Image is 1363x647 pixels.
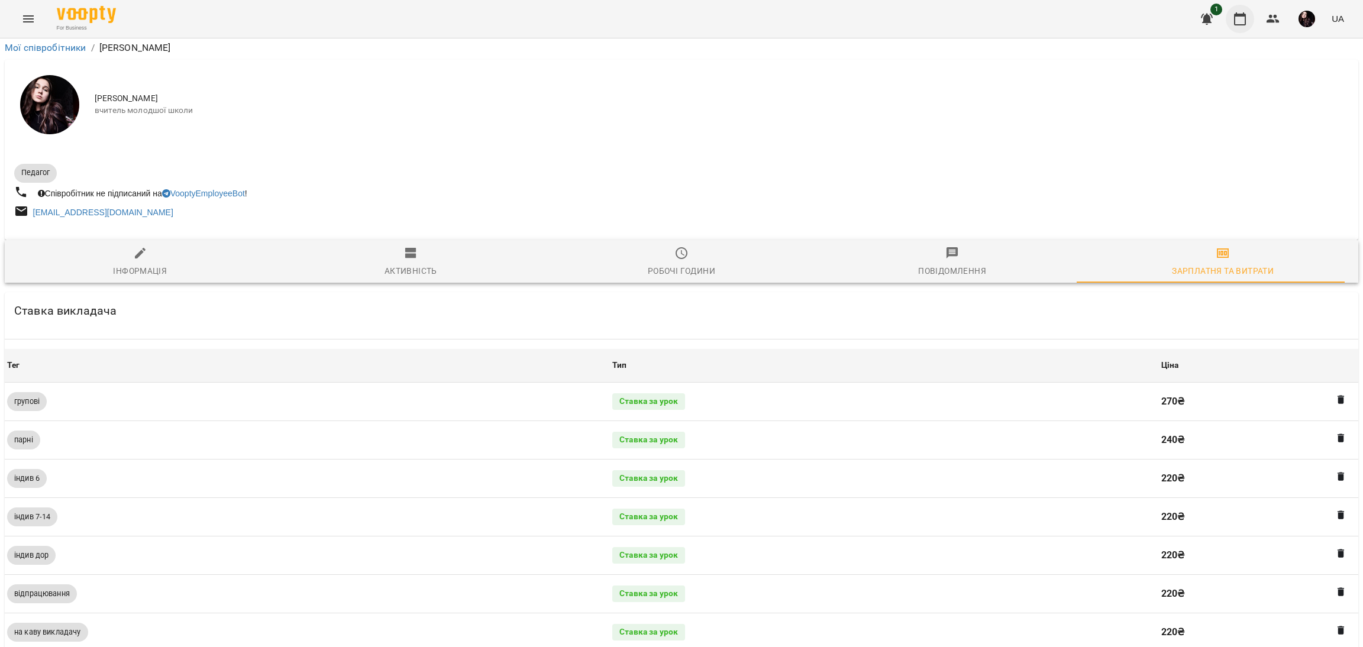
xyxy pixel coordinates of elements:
[1333,469,1349,484] button: Видалити
[14,302,117,320] h6: Ставка викладача
[385,264,437,278] div: Активність
[7,627,88,638] span: на каву викладачу
[99,41,171,55] p: [PERSON_NAME]
[1333,623,1349,638] button: Видалити
[1161,394,1356,409] p: 270 ₴
[5,349,610,382] th: Тег
[1161,471,1356,486] p: 220 ₴
[7,396,47,407] span: групові
[35,185,250,202] div: Співробітник не підписаний на !
[612,470,685,487] div: Ставка за урок
[1161,433,1356,447] p: 240 ₴
[7,512,57,522] span: індив 7-14
[57,6,116,23] img: Voopty Logo
[1210,4,1222,15] span: 1
[113,264,167,278] div: Інформація
[918,264,986,278] div: Повідомлення
[612,624,685,640] div: Ставка за урок
[1299,11,1315,27] img: c92daf42e94a56623d94c35acff0251f.jpg
[20,75,79,134] img: Абрамова Анастасія
[95,93,1349,105] span: [PERSON_NAME]
[1333,392,1349,407] button: Видалити
[1161,625,1356,639] p: 220 ₴
[612,393,685,410] div: Ставка за урок
[33,208,173,217] a: [EMAIL_ADDRESS][DOMAIN_NAME]
[1172,264,1274,278] div: Зарплатня та Витрати
[1161,510,1356,524] p: 220 ₴
[14,167,57,178] span: Педагог
[7,473,47,484] span: індив 6
[95,105,1349,117] span: вчитель молодшої школи
[612,432,685,448] div: Ставка за урок
[1332,12,1344,25] span: UA
[612,547,685,564] div: Ставка за урок
[91,41,95,55] li: /
[14,5,43,33] button: Menu
[162,189,245,198] a: VooptyEmployeeBot
[1333,584,1349,600] button: Видалити
[1333,507,1349,523] button: Видалити
[648,264,715,278] div: Робочі години
[610,349,1159,382] th: Тип
[7,435,40,445] span: парні
[7,550,56,561] span: індив дор
[57,24,116,32] span: For Business
[1159,349,1358,382] th: Ціна
[1161,587,1356,601] p: 220 ₴
[5,41,1358,55] nav: breadcrumb
[1333,546,1349,561] button: Видалити
[612,585,685,602] div: Ставка за урок
[1333,431,1349,446] button: Видалити
[5,42,86,53] a: Мої співробітники
[612,509,685,525] div: Ставка за урок
[1327,8,1349,30] button: UA
[7,588,77,599] span: відпрацювання
[1161,548,1356,562] p: 220 ₴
